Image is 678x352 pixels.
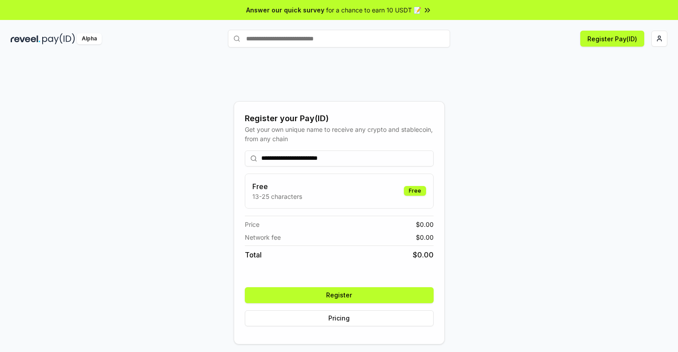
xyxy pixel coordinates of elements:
[245,233,281,242] span: Network fee
[245,112,434,125] div: Register your Pay(ID)
[252,192,302,201] p: 13-25 characters
[245,125,434,143] div: Get your own unique name to receive any crypto and stablecoin, from any chain
[416,220,434,229] span: $ 0.00
[11,33,40,44] img: reveel_dark
[580,31,644,47] button: Register Pay(ID)
[245,220,259,229] span: Price
[252,181,302,192] h3: Free
[404,186,426,196] div: Free
[77,33,102,44] div: Alpha
[42,33,75,44] img: pay_id
[245,249,262,260] span: Total
[246,5,324,15] span: Answer our quick survey
[245,287,434,303] button: Register
[413,249,434,260] span: $ 0.00
[416,233,434,242] span: $ 0.00
[326,5,421,15] span: for a chance to earn 10 USDT 📝
[245,310,434,326] button: Pricing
